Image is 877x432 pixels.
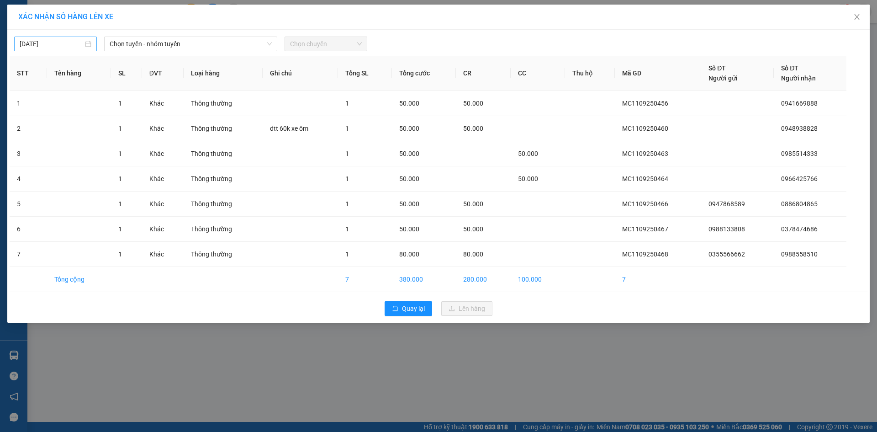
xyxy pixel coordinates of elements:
[781,225,818,233] span: 0378474686
[10,116,47,141] td: 2
[463,225,483,233] span: 50.000
[402,304,425,314] span: Quay lại
[184,116,263,141] td: Thông thường
[399,251,419,258] span: 80.000
[142,217,184,242] td: Khác
[142,56,184,91] th: ĐVT
[290,37,362,51] span: Chọn chuyến
[29,28,58,37] em: Logistics
[88,24,133,33] span: 0981 559 551
[463,200,483,208] span: 50.000
[399,100,419,107] span: 50.000
[345,100,349,107] span: 1
[392,305,398,313] span: rollback
[184,192,263,217] td: Thông thường
[781,125,818,132] span: 0948938828
[622,251,668,258] span: MC1109250468
[10,217,47,242] td: 6
[518,150,538,157] span: 50.000
[456,267,510,292] td: 280.000
[338,267,392,292] td: 7
[615,267,701,292] td: 7
[708,75,738,82] span: Người gửi
[781,251,818,258] span: 0988558510
[118,251,122,258] span: 1
[10,242,47,267] td: 7
[708,225,745,233] span: 0988133808
[142,91,184,116] td: Khác
[392,56,456,91] th: Tổng cước
[184,166,263,192] td: Thông thường
[511,267,565,292] td: 100.000
[142,166,184,192] td: Khác
[853,13,861,21] span: close
[385,301,432,316] button: rollbackQuay lại
[270,125,308,132] span: dtt 60k xe ôm
[142,192,184,217] td: Khác
[4,63,32,69] span: Người nhận:
[47,267,111,292] td: Tổng cộng
[622,200,668,208] span: MC1109250466
[28,5,59,15] span: HAIVAN
[441,301,492,316] button: uploadLên hàng
[10,91,47,116] td: 1
[781,200,818,208] span: 0886804865
[844,5,870,30] button: Close
[17,16,70,26] span: XUANTRANG
[622,175,668,182] span: MC1109250464
[345,200,349,208] span: 1
[622,150,668,157] span: MC1109250463
[345,251,349,258] span: 1
[463,100,483,107] span: 50.000
[10,166,47,192] td: 4
[708,251,745,258] span: 0355566662
[399,175,419,182] span: 50.000
[615,56,701,91] th: Mã GD
[142,141,184,166] td: Khác
[20,39,83,49] input: 11/09/2025
[142,242,184,267] td: Khác
[10,141,47,166] td: 3
[118,225,122,233] span: 1
[399,125,419,132] span: 50.000
[4,47,28,53] span: Người gửi:
[781,64,798,72] span: Số ĐT
[4,53,54,64] span: 0355566662
[708,64,726,72] span: Số ĐT
[345,150,349,157] span: 1
[399,150,419,157] span: 50.000
[345,125,349,132] span: 1
[781,150,818,157] span: 0985514333
[781,175,818,182] span: 0966425766
[399,200,419,208] span: 50.000
[392,267,456,292] td: 380.000
[267,41,272,47] span: down
[118,200,122,208] span: 1
[263,56,338,91] th: Ghi chú
[463,251,483,258] span: 80.000
[86,9,133,23] span: VP [PERSON_NAME]
[565,56,615,91] th: Thu hộ
[184,217,263,242] td: Thông thường
[781,75,816,82] span: Người nhận
[118,125,122,132] span: 1
[184,91,263,116] td: Thông thường
[622,100,668,107] span: MC1109250456
[708,200,745,208] span: 0947868589
[463,125,483,132] span: 50.000
[345,175,349,182] span: 1
[184,242,263,267] td: Thông thường
[781,100,818,107] span: 0941669888
[111,56,142,91] th: SL
[622,125,668,132] span: MC1109250460
[184,141,263,166] td: Thông thường
[18,12,113,21] span: XÁC NHẬN SỐ HÀNG LÊN XE
[399,225,419,233] span: 50.000
[110,37,272,51] span: Chọn tuyến - nhóm tuyến
[518,175,538,182] span: 50.000
[338,56,392,91] th: Tổng SL
[118,150,122,157] span: 1
[345,225,349,233] span: 1
[10,192,47,217] td: 5
[622,225,668,233] span: MC1109250467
